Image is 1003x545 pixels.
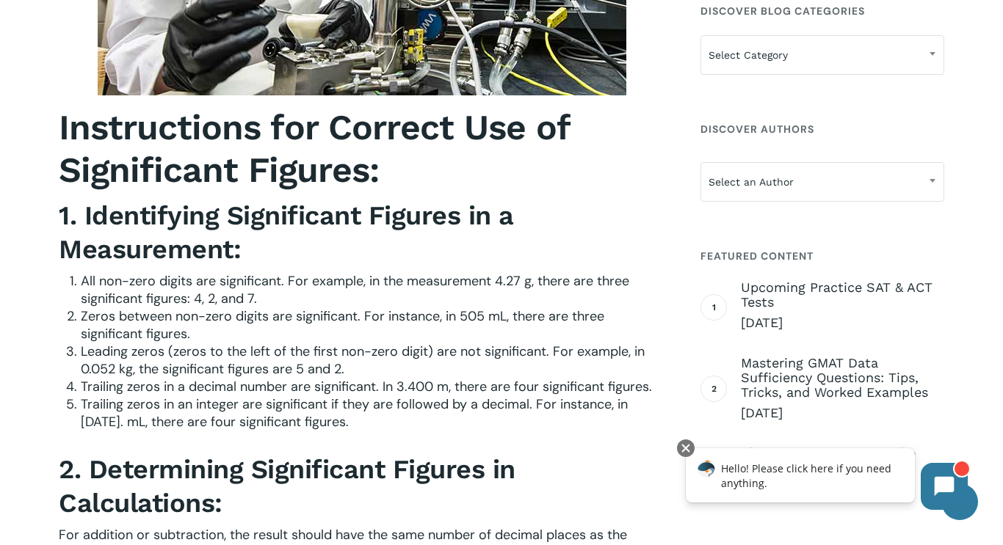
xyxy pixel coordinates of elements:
a: Mastering GMAT Data Sufficiency Questions: Tips, Tricks, and Worked Examples [DATE] [741,356,944,422]
span: Zeros between non-zero digits are significant. For instance, in 505 mL, there are three significa... [81,307,604,343]
a: Upcoming Practice SAT & ACT Tests [DATE] [741,280,944,332]
h4: Discover Authors [700,116,944,142]
span: Mastering GMAT Data Sufficiency Questions: Tips, Tricks, and Worked Examples [741,356,944,400]
span: Leading zeros (zeros to the left of the first non-zero digit) are not significant. For example, i... [81,343,645,378]
span: Upcoming Practice SAT & ACT Tests [741,280,944,310]
span: Select Category [701,40,944,70]
strong: 1. Identifying Significant Figures in a Measurement: [59,200,513,265]
span: Select Category [700,35,944,75]
span: Trailing zeros in a decimal number are significant. In 3.400 m, there are four significant figures. [81,378,652,395]
span: Select an Author [700,162,944,202]
b: Instructions for Correct Use of Significant Figures: [59,106,570,191]
span: All non-zero digits are significant. For example, in the measurement 4.27 g, there are three sign... [81,272,629,307]
iframe: Chatbot [670,436,982,524]
span: Trailing zeros in an integer are significant if they are followed by a decimal. For instance, in ... [81,395,628,431]
h4: Featured Content [700,243,944,269]
span: [DATE] [741,404,944,422]
strong: 2. Determining Significant Figures in Calculations: [59,454,515,519]
span: [DATE] [741,314,944,332]
span: Select an Author [701,167,944,197]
